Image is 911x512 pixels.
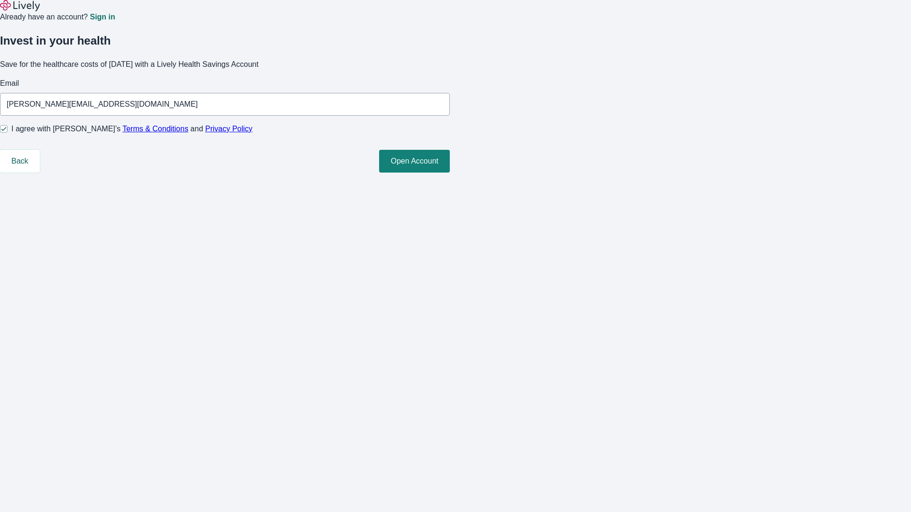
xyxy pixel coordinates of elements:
a: Privacy Policy [205,125,253,133]
a: Sign in [90,13,115,21]
button: Open Account [379,150,450,173]
a: Terms & Conditions [122,125,188,133]
span: I agree with [PERSON_NAME]’s and [11,123,252,135]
